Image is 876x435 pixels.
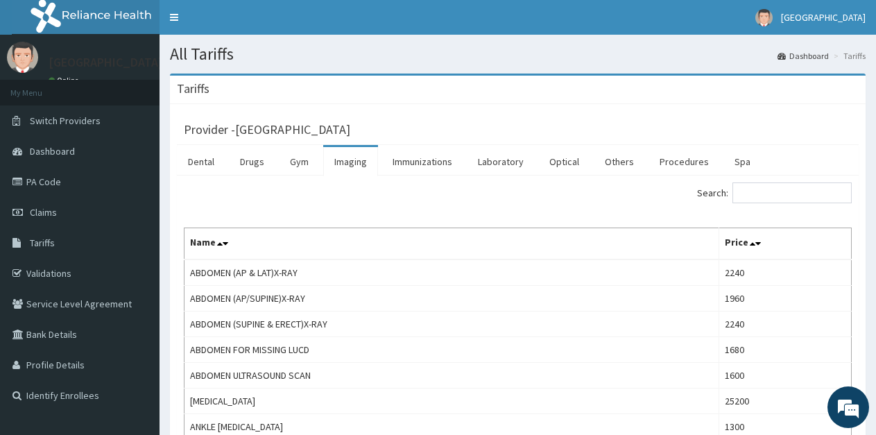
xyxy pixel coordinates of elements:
th: Price [719,228,852,260]
span: Claims [30,206,57,219]
td: ABDOMEN (SUPINE & ERECT)X-RAY [184,312,719,337]
td: 25200 [719,389,852,414]
span: Dashboard [30,145,75,157]
a: Others [594,147,645,176]
p: [GEOGRAPHIC_DATA] [49,56,163,69]
a: Laboratory [467,147,535,176]
td: ABDOMEN (AP & LAT)X-RAY [184,259,719,286]
img: User Image [755,9,773,26]
img: User Image [7,42,38,73]
a: Optical [538,147,590,176]
td: ABDOMEN ULTRASOUND SCAN [184,363,719,389]
td: ABDOMEN (AP/SUPINE)X-RAY [184,286,719,312]
span: [GEOGRAPHIC_DATA] [781,11,866,24]
td: ABDOMEN FOR MISSING LUCD [184,337,719,363]
a: Gym [279,147,320,176]
div: Minimize live chat window [227,7,261,40]
img: d_794563401_company_1708531726252_794563401 [26,69,56,104]
a: Imaging [323,147,378,176]
td: [MEDICAL_DATA] [184,389,719,414]
div: Chat with us now [72,78,233,96]
h1: All Tariffs [170,45,866,63]
a: Online [49,76,82,85]
li: Tariffs [830,50,866,62]
h3: Tariffs [177,83,209,95]
a: Dental [177,147,225,176]
a: Dashboard [778,50,829,62]
th: Name [184,228,719,260]
a: Spa [723,147,762,176]
input: Search: [732,182,852,203]
h3: Provider - [GEOGRAPHIC_DATA] [184,123,350,136]
a: Procedures [649,147,720,176]
a: Drugs [229,147,275,176]
label: Search: [697,182,852,203]
td: 1680 [719,337,852,363]
span: We're online! [80,130,191,270]
td: 2240 [719,312,852,337]
textarea: Type your message and hit 'Enter' [7,289,264,337]
span: Tariffs [30,237,55,249]
td: 1960 [719,286,852,312]
td: 1600 [719,363,852,389]
td: 2240 [719,259,852,286]
a: Immunizations [381,147,463,176]
span: Switch Providers [30,114,101,127]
